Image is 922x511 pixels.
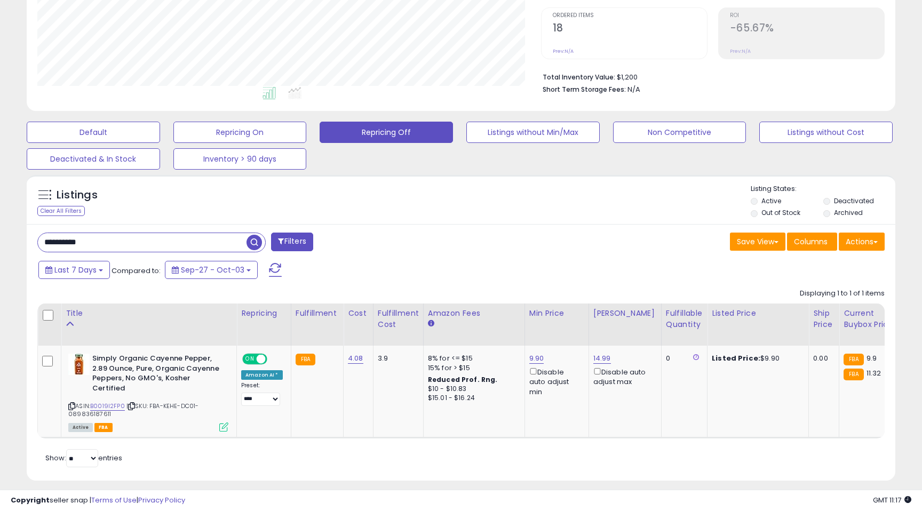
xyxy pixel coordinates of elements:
[271,233,313,251] button: Filters
[92,354,222,396] b: Simply Organic Cayenne Pepper, 2.89 Ounce, Pure, Organic Cayenne Peppers, No GMO's, Kosher Certified
[112,266,161,276] span: Compared to:
[529,366,581,397] div: Disable auto adjust min
[378,354,415,363] div: 3.9
[181,265,244,275] span: Sep-27 - Oct-03
[813,308,834,330] div: Ship Price
[593,353,611,364] a: 14.99
[553,48,574,54] small: Prev: N/A
[320,122,453,143] button: Repricing Off
[794,236,828,247] span: Columns
[348,308,369,319] div: Cost
[241,382,283,406] div: Preset:
[241,308,287,319] div: Repricing
[54,265,97,275] span: Last 7 Days
[844,354,863,365] small: FBA
[243,355,257,364] span: ON
[593,308,657,319] div: [PERSON_NAME]
[378,308,419,330] div: Fulfillment Cost
[68,402,198,418] span: | SKU: FBA-KEHE-DC01-089836187611
[543,85,626,94] b: Short Term Storage Fees:
[173,148,307,170] button: Inventory > 90 days
[627,84,640,94] span: N/A
[68,423,93,432] span: All listings currently available for purchase on Amazon
[666,354,699,363] div: 0
[428,363,516,373] div: 15% for > $15
[68,354,228,430] div: ASIN:
[839,233,885,251] button: Actions
[91,495,137,505] a: Terms of Use
[241,370,283,380] div: Amazon AI *
[543,73,615,82] b: Total Inventory Value:
[712,354,800,363] div: $9.90
[27,122,160,143] button: Default
[11,496,185,506] div: seller snap | |
[730,48,751,54] small: Prev: N/A
[138,495,185,505] a: Privacy Policy
[296,354,315,365] small: FBA
[68,354,90,375] img: 41VsnXyhfRL._SL40_.jpg
[173,122,307,143] button: Repricing On
[66,308,232,319] div: Title
[428,375,498,384] b: Reduced Prof. Rng.
[428,354,516,363] div: 8% for <= $15
[730,13,884,19] span: ROI
[800,289,885,299] div: Displaying 1 to 1 of 1 items
[730,233,785,251] button: Save View
[867,368,881,378] span: 11.32
[712,353,760,363] b: Listed Price:
[27,148,160,170] button: Deactivated & In Stock
[543,70,877,83] li: $1,200
[873,495,911,505] span: 2025-10-11 11:17 GMT
[38,261,110,279] button: Last 7 Days
[613,122,746,143] button: Non Competitive
[11,495,50,505] strong: Copyright
[867,353,877,363] span: 9.9
[266,355,283,364] span: OFF
[428,394,516,403] div: $15.01 - $16.24
[759,122,893,143] button: Listings without Cost
[761,196,781,205] label: Active
[466,122,600,143] button: Listings without Min/Max
[712,308,804,319] div: Listed Price
[787,233,837,251] button: Columns
[730,22,884,36] h2: -65.67%
[751,184,895,194] p: Listing States:
[553,13,707,19] span: Ordered Items
[553,22,707,36] h2: 18
[844,369,863,380] small: FBA
[666,308,703,330] div: Fulfillable Quantity
[428,385,516,394] div: $10 - $10.83
[529,353,544,364] a: 9.90
[834,196,874,205] label: Deactivated
[348,353,363,364] a: 4.08
[428,319,434,329] small: Amazon Fees.
[844,308,899,330] div: Current Buybox Price
[45,453,122,463] span: Show: entries
[94,423,113,432] span: FBA
[90,402,125,411] a: B0019I2FP0
[529,308,584,319] div: Min Price
[761,208,800,217] label: Out of Stock
[296,308,339,319] div: Fulfillment
[37,206,85,216] div: Clear All Filters
[593,366,653,387] div: Disable auto adjust max
[813,354,831,363] div: 0.00
[428,308,520,319] div: Amazon Fees
[834,208,863,217] label: Archived
[165,261,258,279] button: Sep-27 - Oct-03
[57,188,98,203] h5: Listings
